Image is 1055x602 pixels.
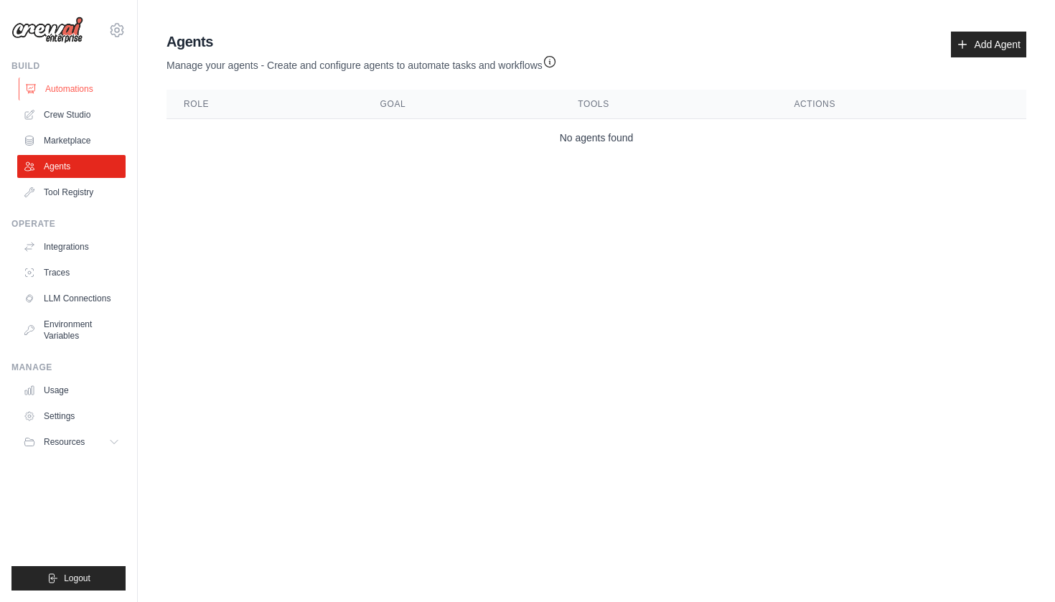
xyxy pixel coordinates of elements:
button: Resources [17,431,126,453]
img: Logo [11,17,83,44]
a: Crew Studio [17,103,126,126]
span: Resources [44,436,85,448]
span: Logout [64,573,90,584]
div: Manage [11,362,126,373]
a: Settings [17,405,126,428]
a: Environment Variables [17,313,126,347]
th: Goal [363,90,561,119]
a: Add Agent [951,32,1026,57]
p: Manage your agents - Create and configure agents to automate tasks and workflows [167,52,557,72]
th: Actions [777,90,1026,119]
button: Logout [11,566,126,591]
div: Operate [11,218,126,230]
a: Marketplace [17,129,126,152]
th: Role [167,90,363,119]
a: Traces [17,261,126,284]
a: Automations [19,77,127,100]
a: LLM Connections [17,287,126,310]
a: Usage [17,379,126,402]
h2: Agents [167,32,557,52]
td: No agents found [167,119,1026,157]
div: Build [11,60,126,72]
a: Integrations [17,235,126,258]
a: Tool Registry [17,181,126,204]
th: Tools [561,90,777,119]
a: Agents [17,155,126,178]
